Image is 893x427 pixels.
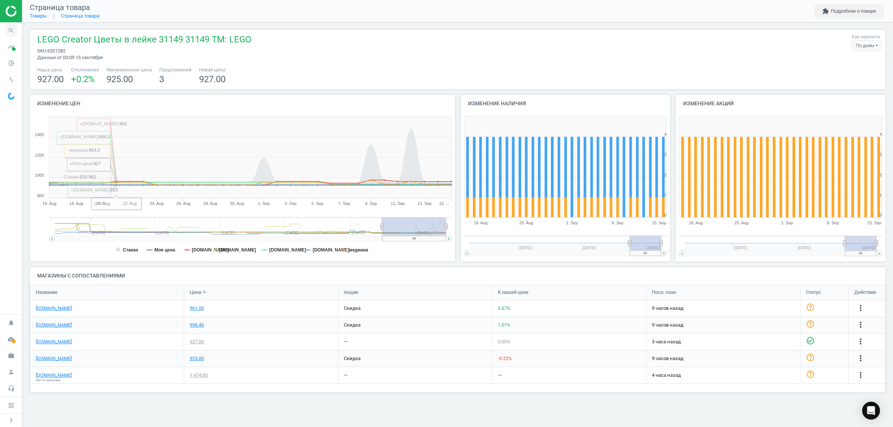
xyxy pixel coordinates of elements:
[71,74,95,84] span: +0.2 %
[35,173,44,177] text: 1000
[439,201,450,206] tspan: 15. …
[37,48,47,54] span: sku :
[36,289,57,296] span: Название
[344,356,361,361] span: скидка
[6,6,58,17] img: ajHJNr6hYgQAAAAASUVORK5CYII=
[201,289,207,295] i: arrow_downward
[852,34,880,40] label: Как нарезать
[338,201,350,206] tspan: 7. Sep
[880,193,882,197] text: 1
[37,67,64,73] span: Наша цена
[4,332,18,346] i: cloud_done
[856,354,865,363] i: more_vert
[176,201,190,206] tspan: 26. Aug
[61,13,99,19] a: Страница товара
[37,193,44,198] text: 800
[880,213,882,217] text: 0
[806,320,815,328] i: help_outline
[852,40,882,51] div: По дням
[154,247,175,253] tspan: Моя цена
[498,289,528,296] span: К нашей цене
[822,8,829,15] i: extension
[190,305,204,312] div: 961.00
[856,337,865,347] button: more_vert
[391,201,405,206] tspan: 11. Sep
[30,95,455,112] h4: Изменение цен
[7,416,16,425] i: chevron_right
[106,74,133,84] span: 925.00
[36,378,61,383] span: Нет в наличии
[612,221,624,225] tspan: 8. Sep
[498,372,502,379] div: —
[652,305,794,312] span: 9 часов назад
[190,355,204,362] div: 925.00
[30,267,886,285] h4: Магазины с сопоставлениями
[856,354,865,363] button: more_vert
[8,93,15,100] img: wGWNvw8QSZomAAAAABJRU5ErkJggg==
[30,13,47,19] a: Товары
[159,67,192,73] span: Предложений
[854,289,876,296] span: Действия
[856,337,865,346] i: more_vert
[36,355,72,362] a: [DOMAIN_NAME]
[652,372,794,379] span: 4 часа назад
[159,74,164,84] span: 3
[190,289,201,296] span: Цена
[36,372,72,379] a: [DOMAIN_NAME]
[856,370,865,380] button: more_vert
[814,4,884,18] button: extensionПодробнее о товаре
[36,305,72,312] a: [DOMAIN_NAME]
[519,221,533,225] tspan: 25. Aug
[349,247,368,253] tspan: медиана
[664,173,666,177] text: 2
[734,221,748,225] tspan: 25. Aug
[313,247,349,253] tspan: [DOMAIN_NAME]
[258,201,270,206] tspan: 1. Sep
[344,338,348,345] div: —
[867,221,881,225] tspan: 15. Sep
[781,221,793,225] tspan: 1. Sep
[862,402,880,420] div: Open Intercom Messenger
[203,201,217,206] tspan: 28. Aug
[474,221,487,225] tspan: 18. Aug
[806,353,815,362] i: help_outline
[498,305,510,311] span: 3.67 %
[96,201,110,206] tspan: 20. Aug
[806,303,815,312] i: help_outline
[190,372,208,379] div: 1,474.00
[676,95,886,112] h4: Изменение акций
[880,173,882,177] text: 2
[190,322,204,328] div: 936.40
[4,73,18,87] i: swap_vert
[344,372,348,379] div: —
[4,381,18,395] i: headset_mic
[856,320,865,329] i: more_vert
[311,201,323,206] tspan: 5. Sep
[192,247,229,253] tspan: [DOMAIN_NAME]
[47,48,65,54] span: 6201282
[4,23,18,38] i: search
[71,67,99,73] span: Отклонение
[806,370,815,379] i: help_outline
[566,221,578,225] tspan: 1. Sep
[2,415,20,425] button: chevron_right
[37,33,252,48] span: LEGO Creator Цветы в лейке 31149 31149 TM: LEGO
[664,213,666,217] text: 0
[652,338,794,345] span: 3 часа назад
[4,56,18,70] i: pie_chart_outlined
[4,349,18,363] i: work
[269,247,306,253] tspan: [DOMAIN_NAME]
[652,322,794,328] span: 9 часов назад
[664,152,666,157] text: 3
[652,289,676,296] span: Посл. скан
[498,356,512,361] span: -0.22 %
[69,201,83,206] tspan: 18. Aug
[36,322,72,328] a: [DOMAIN_NAME]
[806,289,821,296] span: Статус
[35,132,44,137] text: 1400
[150,201,163,206] tspan: 24. Aug
[219,247,256,253] tspan: [DOMAIN_NAME]
[652,355,794,362] span: 9 часов назад
[30,3,90,12] span: Страница товара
